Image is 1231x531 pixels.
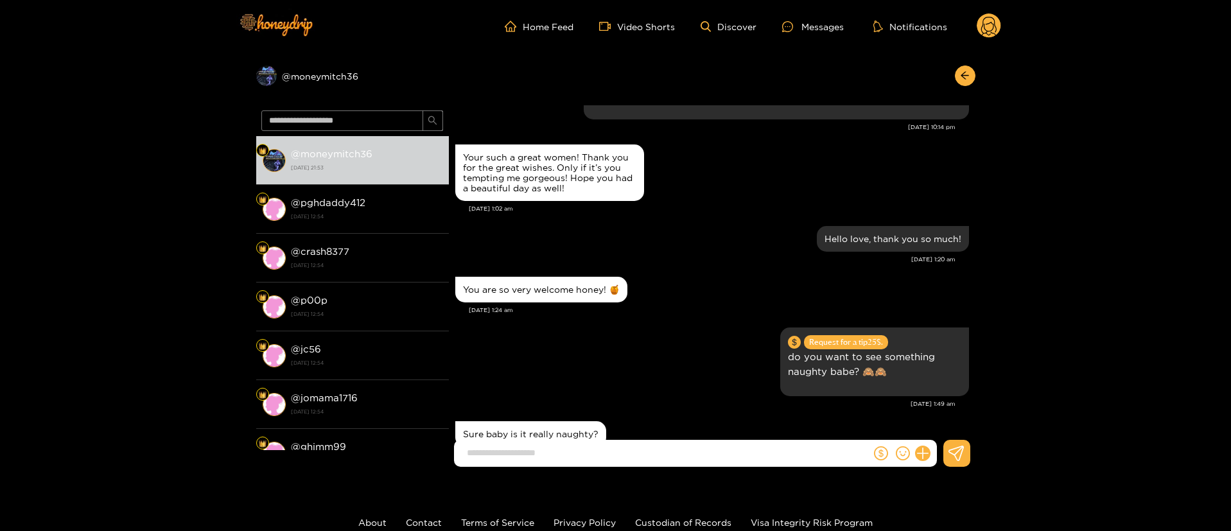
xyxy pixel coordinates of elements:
[256,65,449,86] div: @moneymitch36
[599,21,617,32] span: video-camera
[259,342,266,350] img: Fan Level
[358,518,387,527] a: About
[780,327,969,396] div: Aug. 25, 1:49 am
[599,21,675,32] a: Video Shorts
[263,198,286,221] img: conversation
[259,440,266,448] img: Fan Level
[896,446,910,460] span: smile
[455,255,956,264] div: [DATE] 1:20 am
[554,518,616,527] a: Privacy Policy
[869,20,951,33] button: Notifications
[259,245,266,252] img: Fan Level
[291,295,327,306] strong: @ p00p
[469,306,969,315] div: [DATE] 1:24 am
[455,399,956,408] div: [DATE] 1:49 am
[291,259,442,271] strong: [DATE] 12:54
[259,196,266,204] img: Fan Level
[788,349,961,379] p: do you want to see something naughty babe? 🙈🙈
[291,441,346,452] strong: @ ghimm99
[635,518,731,527] a: Custodian of Records
[291,406,442,417] strong: [DATE] 12:54
[406,518,442,527] a: Contact
[871,444,891,463] button: dollar
[263,295,286,318] img: conversation
[291,392,358,403] strong: @ jomama1716
[291,357,442,369] strong: [DATE] 12:54
[817,226,969,252] div: Aug. 25, 1:20 am
[259,147,266,155] img: Fan Level
[455,421,606,447] div: Aug. 25, 2:03 am
[455,123,956,132] div: [DATE] 10:14 pm
[263,393,286,416] img: conversation
[461,518,534,527] a: Terms of Service
[788,336,801,349] span: dollar-circle
[291,308,442,320] strong: [DATE] 12:54
[874,446,888,460] span: dollar
[463,429,598,439] div: Sure baby is it really naughty?
[423,110,443,131] button: search
[469,204,969,213] div: [DATE] 1:02 am
[263,344,286,367] img: conversation
[263,149,286,172] img: conversation
[782,19,844,34] div: Messages
[505,21,523,32] span: home
[428,116,437,126] span: search
[291,211,442,222] strong: [DATE] 12:54
[463,152,636,193] div: Your such a great women! Thank you for the great wishes. Only if it’s you tempting me gorgeous! H...
[751,518,873,527] a: Visa Integrity Risk Program
[259,391,266,399] img: Fan Level
[455,277,627,302] div: Aug. 25, 1:24 am
[263,247,286,270] img: conversation
[263,442,286,465] img: conversation
[291,162,442,173] strong: [DATE] 21:53
[955,65,975,86] button: arrow-left
[259,293,266,301] img: Fan Level
[291,246,349,257] strong: @ crash8377
[505,21,573,32] a: Home Feed
[463,284,620,295] div: You are so very welcome honey! 🍯
[701,21,756,32] a: Discover
[804,335,888,349] span: Request for a tip 25 $.
[291,344,321,354] strong: @ jc56
[291,148,372,159] strong: @ moneymitch36
[455,144,644,201] div: Aug. 25, 1:02 am
[960,71,970,82] span: arrow-left
[825,234,961,244] div: Hello love, thank you so much!
[291,197,365,208] strong: @ pghdaddy412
